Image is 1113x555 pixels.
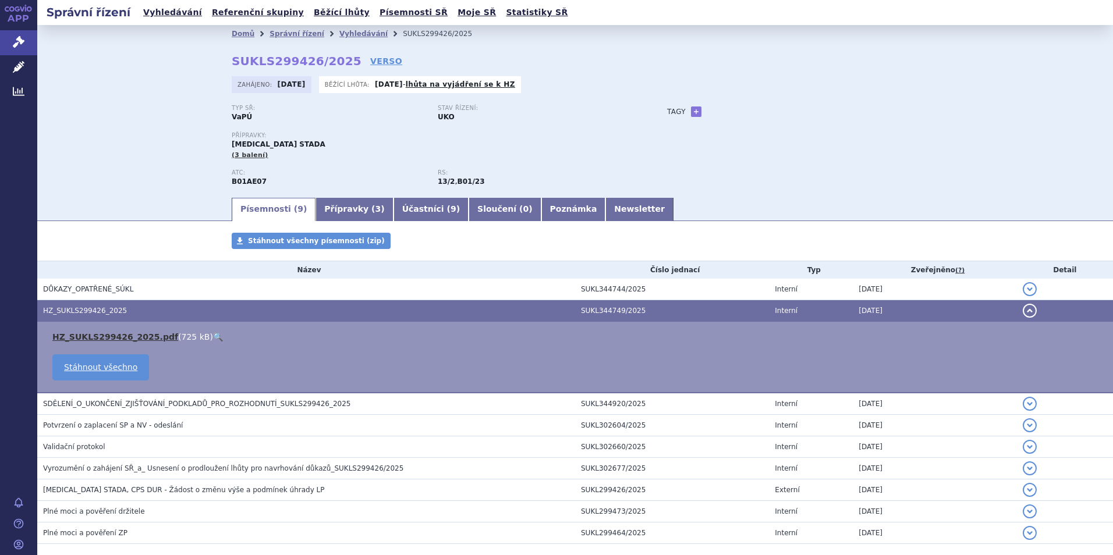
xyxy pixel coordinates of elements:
button: detail [1023,526,1037,540]
td: [DATE] [853,415,1016,436]
td: SUKL302604/2025 [575,415,769,436]
a: VERSO [370,55,402,67]
td: SUKL344749/2025 [575,300,769,322]
p: - [375,80,515,89]
strong: gatrany a xabany vyšší síly [458,177,485,186]
a: lhůta na vyjádření se k HZ [406,80,515,88]
span: SDĚLENÍ_O_UKONČENÍ_ZJIŠŤOVÁNÍ_PODKLADŮ_PRO_ROZHODNUTÍ_SUKLS299426_2025 [43,400,350,408]
strong: UKO [438,113,455,121]
td: SUKL344744/2025 [575,279,769,300]
a: Písemnosti (9) [232,198,316,221]
a: 🔍 [213,332,223,341]
span: Vyrozumění o zahájení SŘ_a_ Usnesení o prodloužení lhůty pro navrhování důkazů_SUKLS299426/2025 [43,464,403,472]
a: Newsletter [605,198,674,221]
a: Referenční skupiny [208,5,307,20]
td: [DATE] [853,279,1016,300]
li: SUKLS299426/2025 [403,25,487,42]
td: [DATE] [853,393,1016,415]
span: 9 [451,204,456,214]
a: Vyhledávání [339,30,388,38]
th: Detail [1017,261,1113,279]
span: 725 kB [182,332,210,341]
td: [DATE] [853,458,1016,479]
a: + [691,106,701,117]
td: SUKL302677/2025 [575,458,769,479]
td: [DATE] [853,522,1016,544]
a: Správní řízení [270,30,324,38]
span: Interní [775,464,797,472]
button: detail [1023,440,1037,454]
p: Stav řízení: [438,105,632,112]
li: ( ) [52,331,1101,343]
p: ATC: [232,169,426,176]
th: Název [37,261,575,279]
td: SUKL299464/2025 [575,522,769,544]
strong: [DATE] [278,80,306,88]
span: Interní [775,307,797,315]
button: detail [1023,282,1037,296]
span: Validační protokol [43,443,105,451]
th: Zveřejněno [853,261,1016,279]
strong: DABIGATRAN-ETEXILÁT [232,177,267,186]
span: 9 [297,204,303,214]
span: Interní [775,400,797,408]
th: Typ [769,261,853,279]
a: HZ_SUKLS299426_2025.pdf [52,332,178,341]
a: Vyhledávání [140,5,205,20]
button: detail [1023,304,1037,318]
abbr: (?) [955,266,965,275]
h3: Tagy [667,105,686,119]
span: Interní [775,443,797,451]
span: Plné moci a pověření ZP [43,529,127,537]
a: Běžící lhůty [310,5,373,20]
button: detail [1023,483,1037,497]
span: Interní [775,285,797,293]
a: Stáhnout všechno [52,354,149,380]
th: Číslo jednací [575,261,769,279]
div: , [438,169,644,187]
h2: Správní řízení [37,4,140,20]
td: SUKL344920/2025 [575,393,769,415]
a: Domů [232,30,254,38]
p: RS: [438,169,632,176]
button: detail [1023,504,1037,518]
td: SUKL299473/2025 [575,501,769,522]
strong: léčiva k terapii nebo k profylaxi tromboembolických onemocnění, přímé inhibitory faktoru Xa a tro... [438,177,455,186]
td: [DATE] [853,436,1016,458]
span: (3 balení) [232,151,268,159]
span: HZ_SUKLS299426_2025 [43,307,127,315]
span: Interní [775,529,797,537]
span: Plné moci a pověření držitele [43,507,145,515]
a: Poznámka [541,198,606,221]
a: Moje SŘ [454,5,499,20]
td: [DATE] [853,300,1016,322]
button: detail [1023,397,1037,411]
button: detail [1023,418,1037,432]
span: [MEDICAL_DATA] STADA [232,140,325,148]
strong: SUKLS299426/2025 [232,54,361,68]
p: Přípravky: [232,132,644,139]
a: Účastníci (9) [394,198,469,221]
strong: [DATE] [375,80,403,88]
span: Externí [775,486,799,494]
span: Běžící lhůta: [325,80,372,89]
a: Písemnosti SŘ [376,5,451,20]
td: SUKL299426/2025 [575,479,769,501]
a: Statistiky SŘ [502,5,571,20]
span: Zahájeno: [238,80,274,89]
strong: VaPÚ [232,113,252,121]
td: [DATE] [853,479,1016,501]
span: DŮKAZY_OPATŘENÉ_SÚKL [43,285,133,293]
span: Stáhnout všechny písemnosti (zip) [248,237,385,245]
span: 3 [375,204,381,214]
a: Stáhnout všechny písemnosti (zip) [232,233,391,249]
td: [DATE] [853,501,1016,522]
button: detail [1023,461,1037,475]
p: Typ SŘ: [232,105,426,112]
a: Sloučení (0) [469,198,541,221]
span: DABIGATRAN ETEXILATE STADA, CPS DUR - Žádost o změnu výše a podmínek úhrady LP [43,486,325,494]
span: Interní [775,507,797,515]
span: Potvrzení o zaplacení SP a NV - odeslání [43,421,183,429]
td: SUKL302660/2025 [575,436,769,458]
a: Přípravky (3) [316,198,393,221]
